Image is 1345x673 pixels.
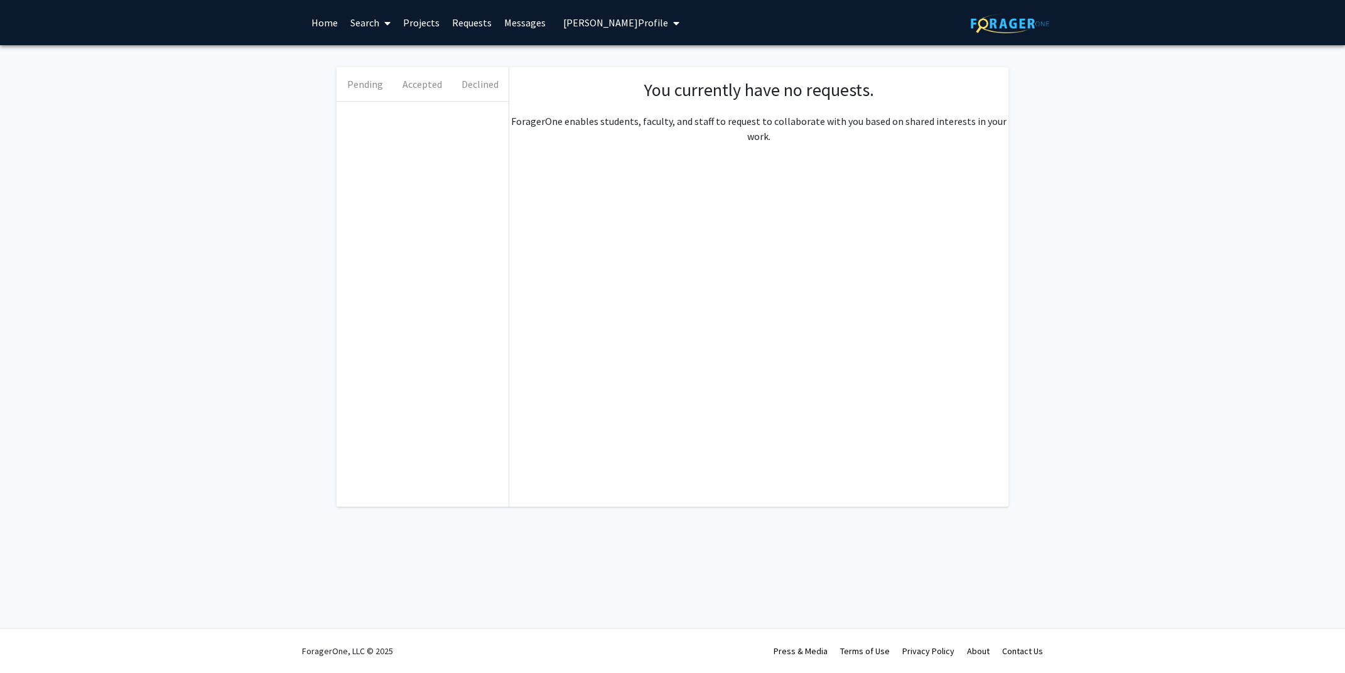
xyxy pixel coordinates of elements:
button: Declined [451,67,509,101]
a: Requests [446,1,498,45]
a: Contact Us [1002,645,1043,657]
a: Projects [397,1,446,45]
h1: You currently have no requests. [522,80,996,101]
span: [PERSON_NAME] Profile [563,16,668,29]
a: Terms of Use [840,645,890,657]
a: Privacy Policy [902,645,954,657]
a: Search [344,1,397,45]
a: About [967,645,990,657]
a: Messages [498,1,552,45]
p: ForagerOne enables students, faculty, and staff to request to collaborate with you based on share... [509,114,1008,144]
button: Pending [337,67,394,101]
img: ForagerOne Logo [971,14,1049,33]
a: Press & Media [774,645,828,657]
button: Accepted [394,67,451,101]
div: ForagerOne, LLC © 2025 [302,629,393,673]
a: Home [305,1,344,45]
